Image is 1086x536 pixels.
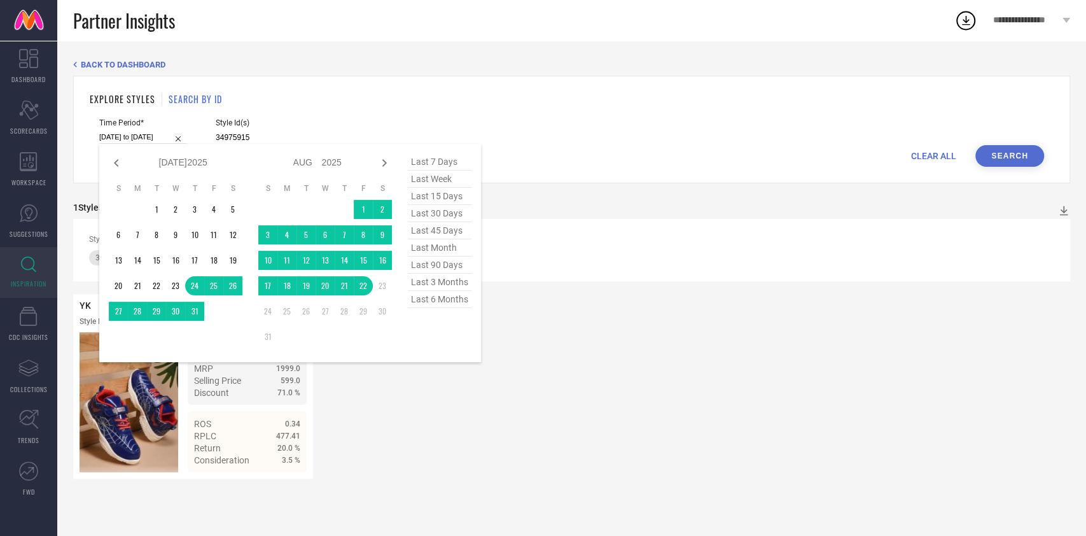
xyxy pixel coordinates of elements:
[354,225,373,244] td: Fri Aug 08 2025
[373,183,392,194] th: Saturday
[109,302,128,321] td: Sun Jul 27 2025
[408,153,471,171] span: last 7 days
[166,302,185,321] td: Wed Jul 30 2025
[147,251,166,270] td: Tue Jul 15 2025
[128,225,147,244] td: Mon Jul 07 2025
[89,235,1054,244] div: Style Ids
[408,188,471,205] span: last 15 days
[296,276,316,295] td: Tue Aug 19 2025
[408,274,471,291] span: last 3 months
[316,225,335,244] td: Wed Aug 06 2025
[911,151,956,161] span: CLEAR ALL
[216,130,400,145] input: Enter comma separated style ids e.g. 12345, 67890
[73,60,1070,69] div: Back TO Dashboard
[23,487,35,497] span: FWD
[258,327,277,346] td: Sun Aug 31 2025
[272,478,300,488] span: Details
[277,444,300,453] span: 20.0 %
[258,251,277,270] td: Sun Aug 10 2025
[335,276,354,295] td: Thu Aug 21 2025
[185,276,204,295] td: Thu Jul 24 2025
[204,225,223,244] td: Fri Jul 11 2025
[258,225,277,244] td: Sun Aug 03 2025
[11,74,46,84] span: DASHBOARD
[258,183,277,194] th: Sunday
[354,183,373,194] th: Friday
[194,443,221,453] span: Return
[954,9,977,32] div: Open download list
[335,302,354,321] td: Thu Aug 28 2025
[975,145,1044,167] button: Search
[316,251,335,270] td: Wed Aug 13 2025
[316,276,335,295] td: Wed Aug 20 2025
[373,200,392,219] td: Sat Aug 02 2025
[11,178,46,187] span: WORKSPACE
[408,239,471,257] span: last month
[335,251,354,270] td: Thu Aug 14 2025
[373,302,392,321] td: Sat Aug 30 2025
[276,364,300,373] span: 1999.0
[80,332,178,472] div: Click to view image
[80,317,143,326] div: Style ID: 34975915
[277,388,300,397] span: 71.0 %
[166,276,185,295] td: Wed Jul 23 2025
[296,251,316,270] td: Tue Aug 12 2025
[147,200,166,219] td: Tue Jul 01 2025
[276,432,300,441] span: 477.41
[296,225,316,244] td: Tue Aug 05 2025
[81,60,165,69] span: BACK TO DASHBOARD
[147,183,166,194] th: Tuesday
[223,225,242,244] td: Sat Jul 12 2025
[128,302,147,321] td: Mon Jul 28 2025
[316,183,335,194] th: Wednesday
[185,302,204,321] td: Thu Jul 31 2025
[194,388,229,398] span: Discount
[166,183,185,194] th: Wednesday
[258,276,277,295] td: Sun Aug 17 2025
[204,183,223,194] th: Friday
[147,225,166,244] td: Tue Jul 08 2025
[223,251,242,270] td: Sat Jul 19 2025
[258,302,277,321] td: Sun Aug 24 2025
[109,251,128,270] td: Sun Jul 13 2025
[204,276,223,295] td: Fri Jul 25 2025
[281,376,300,385] span: 599.0
[109,155,124,171] div: Previous month
[296,302,316,321] td: Tue Aug 26 2025
[10,384,48,394] span: COLLECTIONS
[185,183,204,194] th: Thursday
[80,332,178,472] img: Style preview image
[335,225,354,244] td: Thu Aug 07 2025
[109,225,128,244] td: Sun Jul 06 2025
[166,251,185,270] td: Wed Jul 16 2025
[408,205,471,222] span: last 30 days
[99,118,187,127] span: Time Period*
[194,363,213,374] span: MRP
[354,302,373,321] td: Fri Aug 29 2025
[373,225,392,244] td: Sat Aug 09 2025
[277,251,296,270] td: Mon Aug 11 2025
[109,276,128,295] td: Sun Jul 20 2025
[185,225,204,244] td: Thu Jul 10 2025
[354,251,373,270] td: Fri Aug 15 2025
[73,202,103,213] div: 1 Styles
[18,435,39,445] span: TRENDS
[204,200,223,219] td: Fri Jul 04 2025
[9,332,48,342] span: CDC INSIGHTS
[169,92,222,106] h1: SEARCH BY ID
[408,291,471,308] span: last 6 months
[95,253,131,262] span: 34975915
[277,183,296,194] th: Monday
[128,183,147,194] th: Monday
[166,200,185,219] td: Wed Jul 02 2025
[147,276,166,295] td: Tue Jul 22 2025
[166,225,185,244] td: Wed Jul 09 2025
[277,302,296,321] td: Mon Aug 25 2025
[373,276,392,295] td: Sat Aug 23 2025
[10,126,48,136] span: SCORECARDS
[296,183,316,194] th: Tuesday
[204,251,223,270] td: Fri Jul 18 2025
[259,478,300,488] a: Details
[354,200,373,219] td: Fri Aug 01 2025
[335,183,354,194] th: Thursday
